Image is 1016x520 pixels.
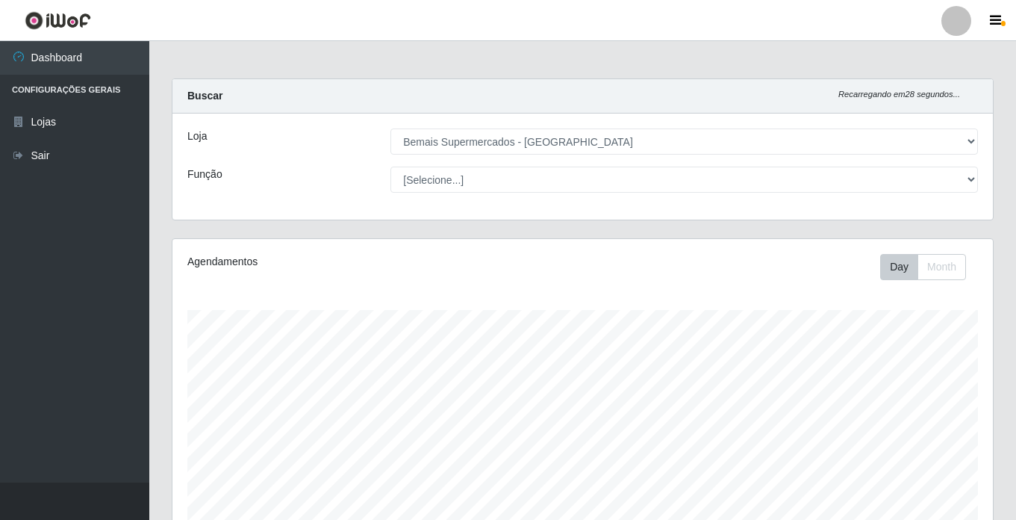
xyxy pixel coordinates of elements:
[187,254,504,270] div: Agendamentos
[880,254,966,280] div: First group
[838,90,960,99] i: Recarregando em 28 segundos...
[917,254,966,280] button: Month
[880,254,918,280] button: Day
[25,11,91,30] img: CoreUI Logo
[187,129,207,144] label: Loja
[187,167,222,182] label: Função
[880,254,978,280] div: Toolbar with button groups
[187,90,222,102] strong: Buscar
